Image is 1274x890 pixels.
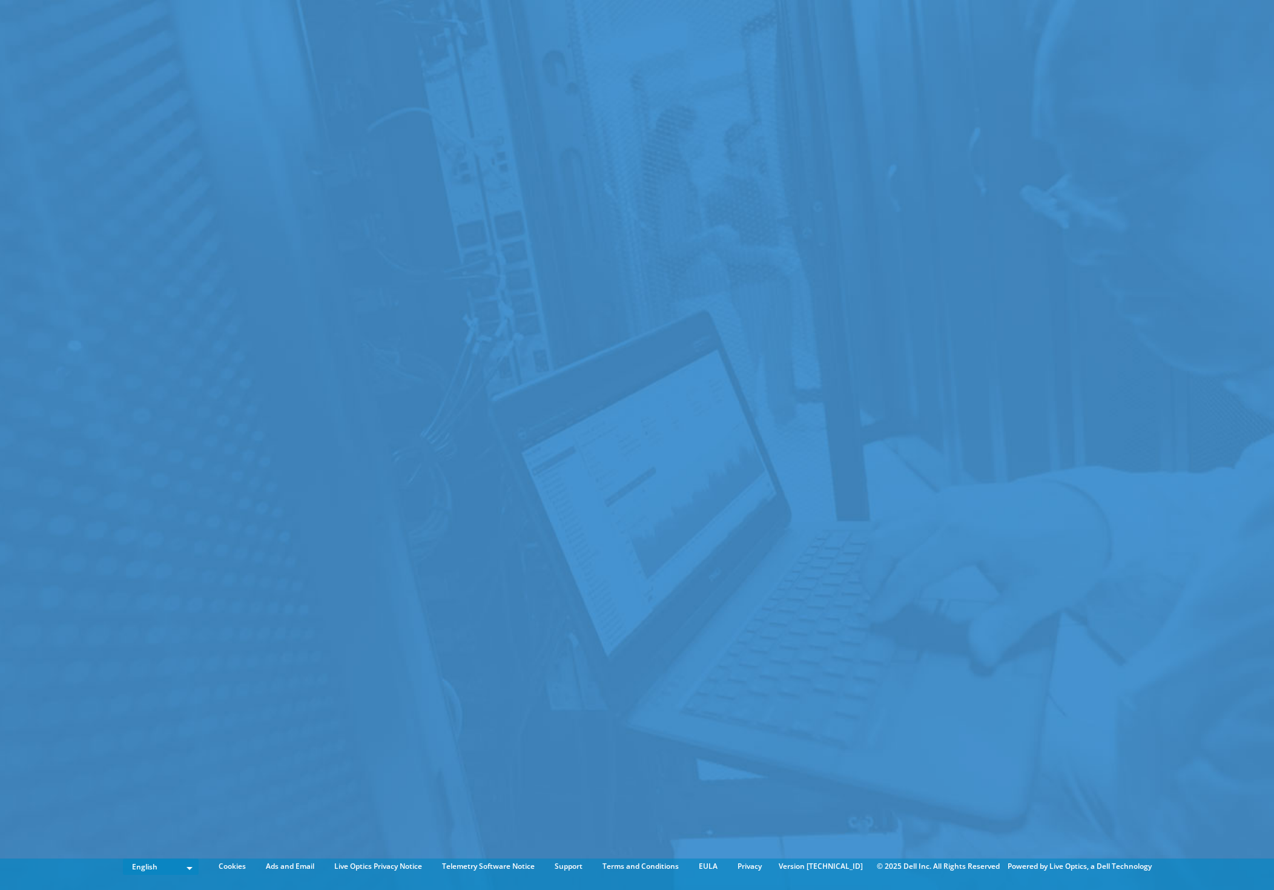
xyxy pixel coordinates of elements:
[728,860,771,873] a: Privacy
[210,860,255,873] a: Cookies
[257,860,323,873] a: Ads and Email
[325,860,431,873] a: Live Optics Privacy Notice
[593,860,688,873] a: Terms and Conditions
[1008,860,1152,873] li: Powered by Live Optics, a Dell Technology
[690,860,727,873] a: EULA
[773,860,869,873] li: Version [TECHNICAL_ID]
[433,860,544,873] a: Telemetry Software Notice
[546,860,592,873] a: Support
[871,860,1006,873] li: © 2025 Dell Inc. All Rights Reserved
